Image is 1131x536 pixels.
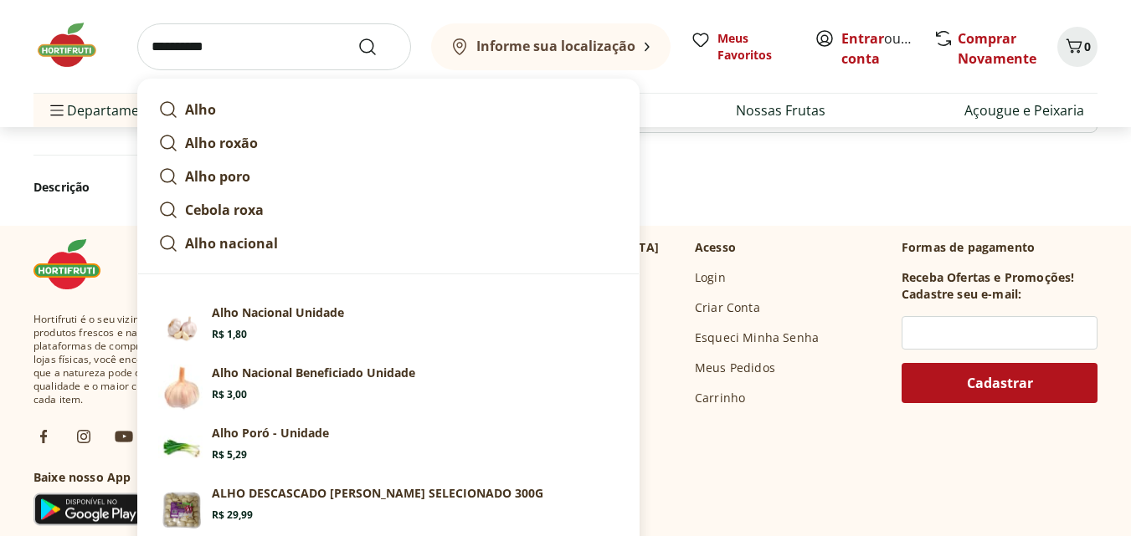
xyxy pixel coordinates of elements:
img: Principal [158,304,205,351]
p: ALHO DESCASCADO [PERSON_NAME] SELECIONADO 300G [212,485,543,502]
span: Meus Favoritos [717,30,794,64]
a: Nossas Frutas [736,100,825,120]
img: Hortifruti [33,20,117,70]
span: 0 [1084,38,1091,54]
img: Hortifruti [33,239,117,289]
a: Meus Favoritos [691,30,794,64]
p: Alho Poró - Unidade [212,425,329,442]
img: fb [33,426,54,447]
img: ytb [114,426,134,447]
a: Alho roxão [152,126,625,160]
a: Alho poro [152,160,625,193]
button: Informe sua localização [431,23,671,70]
a: Criar conta [841,29,933,68]
p: Formas de pagamento [902,239,1098,256]
img: Alho Poró Unidade [158,425,205,472]
strong: Alho nacional [185,234,278,253]
a: Login [695,269,726,286]
a: Açougue e Peixaria [964,100,1084,120]
a: Alho Nacional Beneficiado UnidadeAlho Nacional Beneficiado UnidadeR$ 3,00 [152,358,625,418]
img: Alho Nacional Beneficiado Unidade [158,365,205,411]
a: Alho nacional [152,227,625,260]
a: Alho Poró UnidadeAlho Poró - UnidadeR$ 5,29 [152,418,625,478]
span: Departamentos [47,90,167,130]
a: Criar Conta [695,299,760,316]
a: Esqueci Minha Senha [695,329,819,346]
strong: Cebola roxa [185,201,264,219]
strong: Alho poro [185,167,250,186]
a: Alho [152,93,625,126]
span: R$ 1,80 [212,328,247,341]
h3: Receba Ofertas e Promoções! [902,269,1074,286]
p: Acesso [695,239,736,256]
a: Carrinho [695,390,745,406]
strong: Alho [185,100,216,119]
button: Submit Search [357,37,398,57]
h3: Cadastre seu e-mail: [902,286,1021,303]
span: ou [841,28,916,69]
span: Hortifruti é o seu vizinho especialista em produtos frescos e naturais. Nas nossas plataformas de... [33,313,254,406]
img: Principal [158,485,205,532]
img: ig [74,426,94,447]
strong: Alho roxão [185,134,258,152]
p: Alho Nacional Beneficiado Unidade [212,365,415,381]
h3: Baixe nosso App [33,469,254,486]
span: R$ 3,00 [212,388,247,401]
p: Alho Nacional Unidade [212,304,344,321]
a: Entrar [841,29,884,48]
input: search [137,23,411,70]
a: Comprar Novamente [958,29,1036,68]
a: Cebola roxa [152,193,625,227]
a: Meus Pedidos [695,360,775,376]
span: R$ 29,99 [212,508,253,522]
button: Cadastrar [902,363,1098,403]
a: PrincipalAlho Nacional UnidadeR$ 1,80 [152,298,625,358]
span: R$ 5,29 [212,448,247,462]
button: Descrição [33,169,607,206]
button: Carrinho [1057,27,1098,67]
button: Menu [47,90,67,130]
b: Informe sua localização [476,37,635,55]
span: Cadastrar [967,376,1033,390]
img: Google Play Icon [33,493,142,526]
